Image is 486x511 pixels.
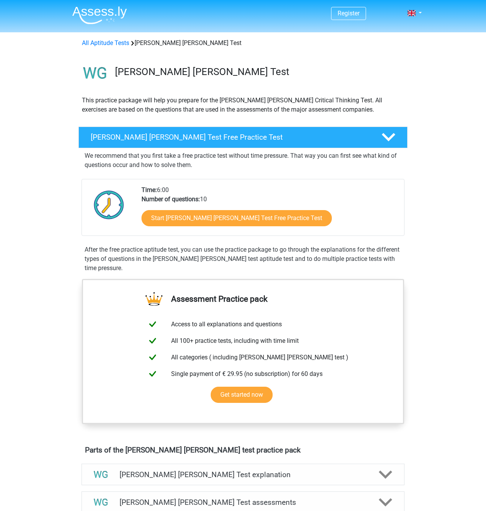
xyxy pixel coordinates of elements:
[82,96,404,114] p: This practice package will help you prepare for the [PERSON_NAME] [PERSON_NAME] Critical Thinking...
[82,39,129,47] a: All Aptitude Tests
[90,185,128,224] img: Clock
[78,464,408,485] a: explanations [PERSON_NAME] [PERSON_NAME] Test explanation
[136,185,404,235] div: 6:00 10
[85,151,401,170] p: We recommend that you first take a free practice test without time pressure. That way you can fir...
[85,446,401,454] h4: Parts of the [PERSON_NAME] [PERSON_NAME] test practice pack
[338,10,360,17] a: Register
[75,127,411,148] a: [PERSON_NAME] [PERSON_NAME] Test Free Practice Test
[79,38,407,48] div: [PERSON_NAME] [PERSON_NAME] Test
[141,186,157,194] b: Time:
[141,210,332,226] a: Start [PERSON_NAME] [PERSON_NAME] Test Free Practice Test
[141,195,200,203] b: Number of questions:
[91,465,111,484] img: watson glaser test explanations
[72,6,127,24] img: Assessly
[120,470,366,479] h4: [PERSON_NAME] [PERSON_NAME] Test explanation
[120,498,366,507] h4: [PERSON_NAME] [PERSON_NAME] Test assessments
[115,66,401,78] h3: [PERSON_NAME] [PERSON_NAME] Test
[79,57,112,90] img: watson glaser test
[82,245,404,273] div: After the free practice aptitude test, you can use the practice package to go through the explana...
[211,387,273,403] a: Get started now
[91,133,369,142] h4: [PERSON_NAME] [PERSON_NAME] Test Free Practice Test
